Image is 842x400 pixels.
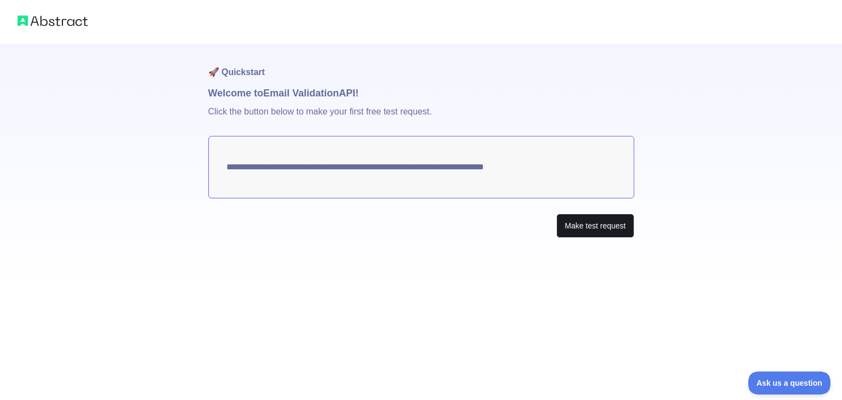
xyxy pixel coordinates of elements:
[18,13,88,28] img: Abstract logo
[208,44,634,85] h1: 🚀 Quickstart
[208,85,634,101] h1: Welcome to Email Validation API!
[556,214,634,238] button: Make test request
[748,372,831,395] iframe: Toggle Customer Support
[208,101,634,136] p: Click the button below to make your first free test request.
